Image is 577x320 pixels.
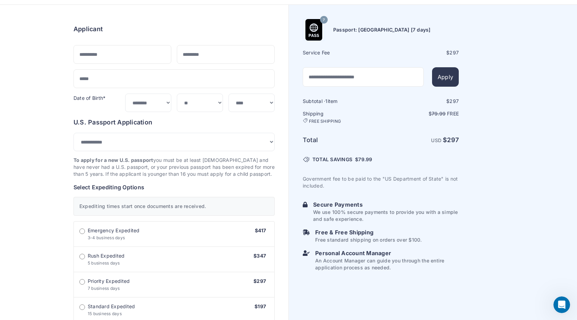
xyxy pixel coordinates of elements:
h6: Shipping [303,110,380,124]
p: you must be at least [DEMOGRAPHIC_DATA] and have never had a U.S. passport, or your previous pass... [74,157,275,178]
span: FREE SHIPPING [309,119,341,124]
button: Apply [432,67,459,87]
span: 3-4 business days [88,235,125,240]
h6: Secure Payments [313,200,459,209]
span: 297 [449,98,459,104]
h6: Personal Account Manager [315,249,459,257]
span: 15 business days [88,311,122,316]
span: USD [431,137,441,143]
h6: Total [303,135,380,145]
span: $297 [253,278,266,284]
span: TOTAL SAVINGS [312,156,352,163]
span: $ [355,156,372,163]
span: 297 [449,50,459,55]
span: Rush Expedited [88,252,124,259]
h6: Service Fee [303,49,380,56]
p: Free standard shipping on orders over $100. [315,236,422,243]
span: $417 [255,227,266,233]
span: 79.99 [432,111,446,116]
p: Government fee to be paid to the "US Department of State" is not included. [303,175,459,189]
span: Emergency Expedited [88,227,140,234]
span: 7 [323,16,325,25]
label: Date of Birth* [74,95,105,101]
span: Free [447,111,459,116]
span: 297 [447,136,459,144]
strong: $ [443,136,459,144]
img: Product Name [303,19,325,41]
span: $347 [253,253,266,259]
strong: To apply for a new U.S. passport [74,157,153,163]
span: 7 business days [88,286,120,291]
iframe: Intercom live chat [553,296,570,313]
span: Standard Expedited [88,303,135,310]
p: We use 100% secure payments to provide you with a simple and safe experience. [313,209,459,223]
div: $ [381,49,459,56]
span: 1 [325,98,327,104]
span: Priority Expedited [88,278,130,285]
h6: Subtotal · item [303,98,380,105]
span: $197 [255,303,266,309]
h6: Applicant [74,24,103,34]
p: An Account Manager can guide you through the entire application process as needed. [315,257,459,271]
p: $ [381,110,459,117]
span: 5 business days [88,260,120,266]
h6: U.S. Passport Application [74,118,275,127]
div: $ [381,98,459,105]
h6: Passport: [GEOGRAPHIC_DATA] [7 days] [333,26,431,33]
h6: Select Expediting Options [74,183,275,191]
h6: Free & Free Shipping [315,228,422,236]
div: Expediting times start once documents are received. [74,197,275,216]
span: 79.99 [358,156,372,162]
